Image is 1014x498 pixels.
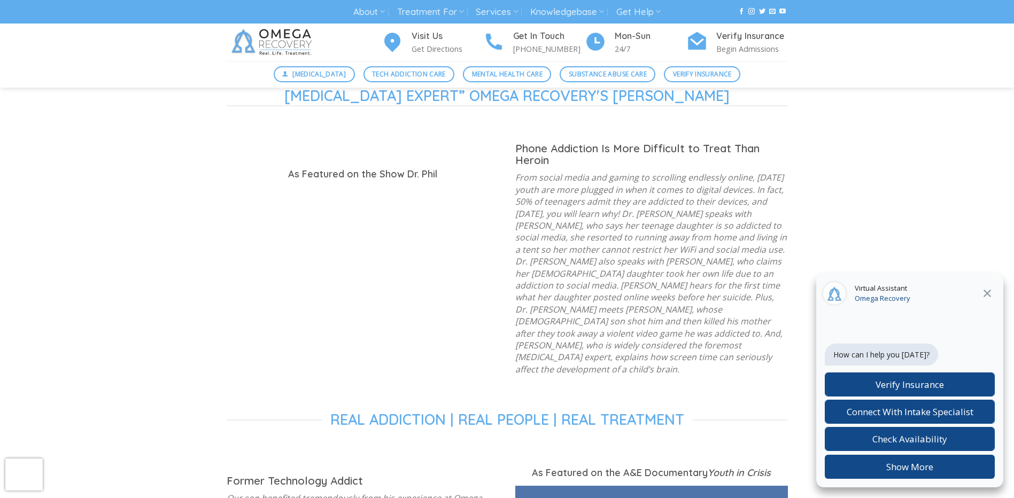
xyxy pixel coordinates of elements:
h3: Former Technology Addict [227,475,499,487]
a: Get Help [616,2,661,22]
a: Substance Abuse Care [560,66,655,82]
span: Verify Insurance [673,69,732,79]
iframe: YouTube video player [227,187,499,355]
em: Youth in Crisis [708,466,771,479]
a: About [353,2,385,22]
h4: As Featured on the Show Dr. Phil [227,167,499,182]
span: Substance Abuse Care [569,69,647,79]
h4: Visit Us [412,29,483,43]
span: Real Addiction | Real People | Real Treatment [330,410,684,429]
a: Treatment For [397,2,464,22]
h4: Mon-Sun [615,29,686,43]
a: [MEDICAL_DATA] [274,66,355,82]
a: Tech Addiction Care [363,66,455,82]
a: Knowledgebase [530,2,604,22]
span: Mental Health Care [472,69,543,79]
a: Visit Us Get Directions [382,29,483,56]
p: From social media and gaming to scrolling endlessly online, [DATE] youth are more plugged in when... [515,172,788,375]
a: Services [476,2,518,22]
h4: Verify Insurance [716,29,788,43]
h4: Get In Touch [513,29,585,43]
p: 24/7 [615,43,686,55]
a: Verify Insurance [664,66,740,82]
a: Mental Health Care [463,66,551,82]
a: Follow on Facebook [738,8,745,15]
a: Send us an email [769,8,776,15]
h3: Phone Addiction Is More Difficult to Treat Than Heroin [515,143,788,167]
img: Omega Recovery [227,24,320,61]
a: Follow on Twitter [759,8,765,15]
p: Get Directions [412,43,483,55]
h4: As Featured on the A&E Documentary [515,465,788,481]
a: Verify Insurance Begin Admissions [686,29,788,56]
span: Tech Addiction Care [372,69,446,79]
a: Get In Touch [PHONE_NUMBER] [483,29,585,56]
p: Begin Admissions [716,43,788,55]
p: [PHONE_NUMBER] [513,43,585,55]
span: [MEDICAL_DATA] [292,69,346,79]
a: Follow on YouTube [779,8,786,15]
a: Follow on Instagram [748,8,755,15]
